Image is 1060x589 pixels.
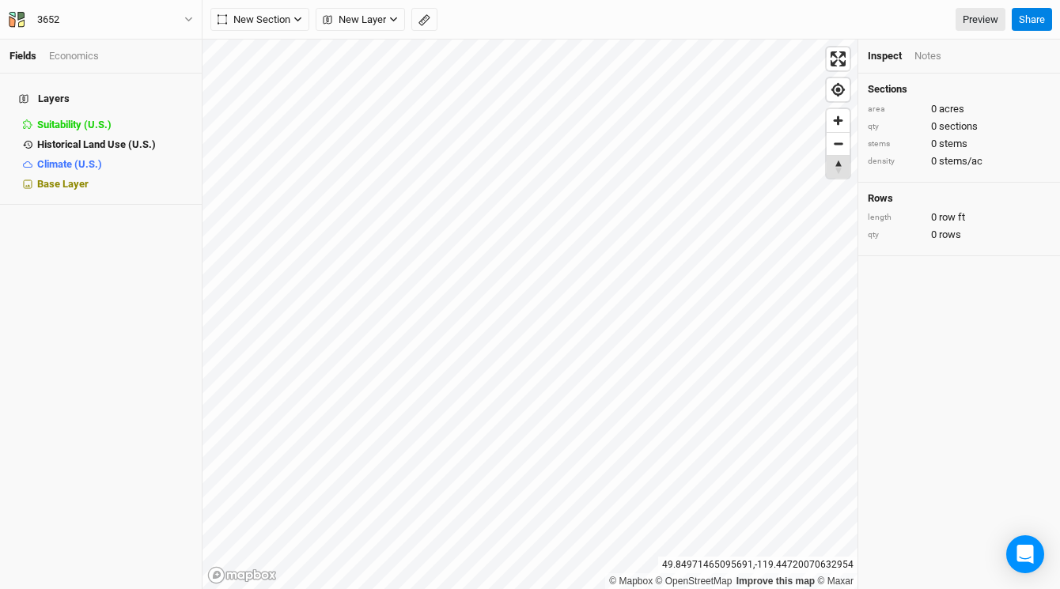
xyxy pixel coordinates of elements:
button: Zoom in [827,109,850,132]
div: Inspect [868,49,902,63]
div: 3652 [37,12,59,28]
span: stems/ac [939,154,982,168]
div: density [868,156,923,168]
button: Enter fullscreen [827,47,850,70]
span: rows [939,228,961,242]
div: 49.84971465095691 , -119.44720070632954 [658,557,857,573]
span: sections [939,119,978,134]
a: OpenStreetMap [656,576,733,587]
div: 0 [868,210,1051,225]
a: Mapbox [609,576,653,587]
h4: Rows [868,192,1051,205]
span: New Section [218,12,290,28]
button: Find my location [827,78,850,101]
div: qty [868,121,923,133]
div: Base Layer [37,178,192,191]
a: Maxar [817,576,854,587]
span: stems [939,137,967,151]
div: Suitability (U.S.) [37,119,192,131]
div: length [868,212,923,224]
span: Climate (U.S.) [37,158,102,170]
a: Improve this map [736,576,815,587]
div: 0 [868,102,1051,116]
button: Share [1012,8,1052,32]
span: row ft [939,210,965,225]
span: acres [939,102,964,116]
span: Zoom out [827,133,850,155]
h4: Sections [868,83,1051,96]
a: Preview [956,8,1005,32]
div: area [868,104,923,115]
div: Climate (U.S.) [37,158,192,171]
div: Economics [49,49,99,63]
div: qty [868,229,923,241]
span: Reset bearing to north [827,156,850,178]
button: Reset bearing to north [827,155,850,178]
div: Historical Land Use (U.S.) [37,138,192,151]
div: stems [868,138,923,150]
span: Historical Land Use (U.S.) [37,138,156,150]
h4: Layers [9,83,192,115]
div: Notes [914,49,941,63]
button: New Section [210,8,309,32]
a: Fields [9,50,36,62]
canvas: Map [203,40,857,589]
span: Base Layer [37,178,89,190]
div: 0 [868,137,1051,151]
button: New Layer [316,8,405,32]
span: New Layer [323,12,386,28]
div: 0 [868,228,1051,242]
a: Mapbox logo [207,566,277,584]
span: Suitability (U.S.) [37,119,112,130]
button: 3652 [8,11,194,28]
button: Shortcut: M [411,8,437,32]
div: 0 [868,119,1051,134]
div: 0 [868,154,1051,168]
button: Zoom out [827,132,850,155]
div: Open Intercom Messenger [1006,535,1044,573]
